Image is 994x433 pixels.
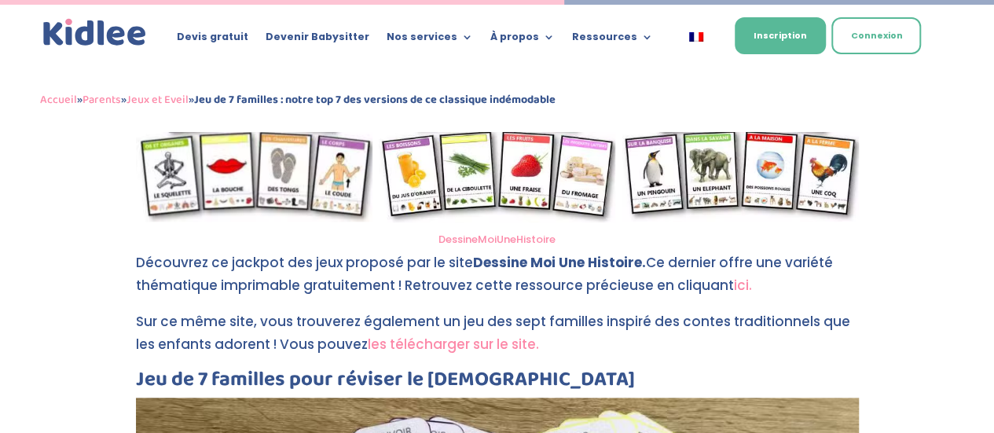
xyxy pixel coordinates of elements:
[490,31,555,49] a: À propos
[40,90,77,109] a: Accueil
[387,31,473,49] a: Nos services
[40,16,150,50] a: Kidlee Logo
[438,232,556,247] a: DessineMoiUneHistoire
[379,46,615,222] img: Nourritures
[734,276,752,295] a: ici.
[136,46,372,222] img: jeu corps et vetements
[622,46,859,222] img: Animaux
[136,369,859,398] h3: Jeu de 7 familles pour réviser le [DEMOGRAPHIC_DATA]
[194,90,556,109] strong: Jeu de 7 familles : notre top 7 des versions de ce classique indémodable
[473,253,646,272] strong: Dessine Moi Une Histoire.
[368,335,539,354] a: les télécharger sur le site.
[83,90,121,109] a: Parents
[572,31,653,49] a: Ressources
[136,310,859,369] p: Sur ce même site, vous trouverez également un jeu des sept familles inspiré des contes traditionn...
[40,90,556,109] span: » » »
[735,17,826,54] a: Inscription
[127,90,189,109] a: Jeux et Eveil
[689,32,703,42] img: Français
[136,251,859,310] p: Découvrez ce jackpot des jeux proposé par le site Ce dernier offre une variété thématique imprima...
[831,17,921,54] a: Connexion
[177,31,248,49] a: Devis gratuit
[266,31,369,49] a: Devenir Babysitter
[40,16,150,50] img: logo_kidlee_bleu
